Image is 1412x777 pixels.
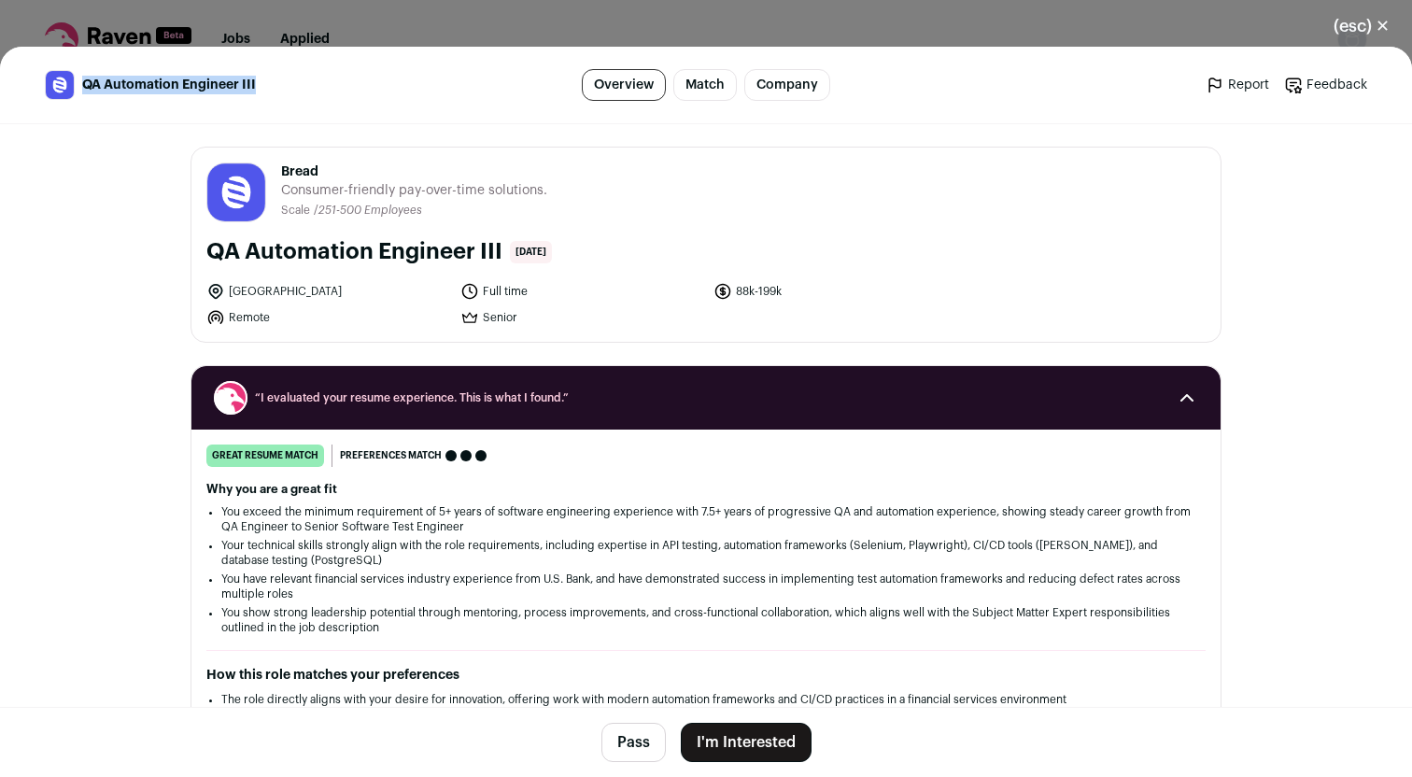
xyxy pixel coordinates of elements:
li: The role directly aligns with your desire for innovation, offering work with modern automation fr... [221,692,1191,707]
li: Remote [206,308,449,327]
span: Preferences match [340,446,442,465]
a: Match [673,69,737,101]
div: great resume match [206,445,324,467]
a: Overview [582,69,666,101]
h2: How this role matches your preferences [206,666,1206,685]
span: 251-500 Employees [318,205,422,216]
span: QA Automation Engineer III [82,76,256,94]
li: You show strong leadership potential through mentoring, process improvements, and cross-functiona... [221,605,1191,635]
img: e17ade605c88219b5d884d45e748be664d35b67af77f1be84d7668964ba66828.png [207,163,265,221]
li: / [314,204,422,218]
li: Full time [460,282,703,301]
span: Consumer-friendly pay-over-time solutions. [281,181,547,200]
button: Close modal [1311,6,1412,47]
li: 88k-199k [713,282,956,301]
a: Company [744,69,830,101]
a: Report [1206,76,1269,94]
button: I'm Interested [681,723,812,762]
li: Your technical skills strongly align with the role requirements, including expertise in API testi... [221,538,1191,568]
li: You have relevant financial services industry experience from U.S. Bank, and have demonstrated su... [221,572,1191,601]
button: Pass [601,723,666,762]
li: Scale [281,204,314,218]
li: You exceed the minimum requirement of 5+ years of software engineering experience with 7.5+ years... [221,504,1191,534]
h1: QA Automation Engineer III [206,237,502,267]
a: Feedback [1284,76,1367,94]
li: [GEOGRAPHIC_DATA] [206,282,449,301]
li: Senior [460,308,703,327]
span: Bread [281,162,547,181]
span: “I evaluated your resume experience. This is what I found.” [255,390,1157,405]
h2: Why you are a great fit [206,482,1206,497]
img: e17ade605c88219b5d884d45e748be664d35b67af77f1be84d7668964ba66828.png [46,71,74,99]
span: [DATE] [510,241,552,263]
